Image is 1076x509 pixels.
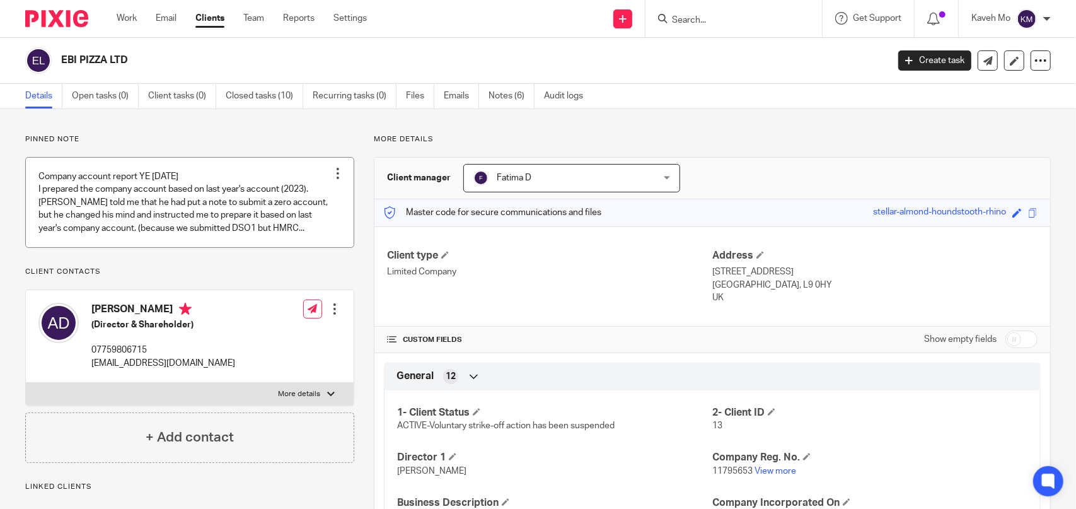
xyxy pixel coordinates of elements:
[712,406,1027,419] h4: 2- Client ID
[712,291,1038,304] p: UK
[712,249,1038,262] h4: Address
[712,451,1027,464] h4: Company Reg. No.
[25,84,62,108] a: Details
[497,173,531,182] span: Fatima D
[25,10,88,27] img: Pixie
[156,12,176,25] a: Email
[387,266,712,278] p: Limited Company
[148,84,216,108] a: Client tasks (0)
[712,467,753,476] span: 11795653
[712,421,722,430] span: 13
[853,14,901,23] span: Get Support
[544,84,593,108] a: Audit logs
[489,84,535,108] a: Notes (6)
[898,50,971,71] a: Create task
[195,12,224,25] a: Clients
[396,370,434,383] span: General
[25,267,354,277] p: Client contacts
[91,357,235,370] p: [EMAIL_ADDRESS][DOMAIN_NAME]
[712,266,1038,278] p: [STREET_ADDRESS]
[971,12,1010,25] p: Kaveh Mo
[446,370,456,383] span: 12
[397,406,712,419] h4: 1- Client Status
[924,333,997,346] label: Show empty fields
[333,12,367,25] a: Settings
[397,451,712,464] h4: Director 1
[397,467,466,476] span: [PERSON_NAME]
[671,15,784,26] input: Search
[387,172,451,184] h3: Client manager
[25,47,52,74] img: svg%3E
[146,428,234,447] h4: + Add contact
[25,134,354,144] p: Pinned note
[444,84,479,108] a: Emails
[374,134,1051,144] p: More details
[91,303,235,319] h4: [PERSON_NAME]
[117,12,137,25] a: Work
[712,279,1038,291] p: [GEOGRAPHIC_DATA], L9 0HY
[473,170,489,185] img: svg%3E
[755,467,796,476] a: View more
[25,482,354,492] p: Linked clients
[279,389,321,399] p: More details
[72,84,139,108] a: Open tasks (0)
[283,12,315,25] a: Reports
[38,303,79,343] img: svg%3E
[387,249,712,262] h4: Client type
[91,344,235,356] p: 07759806715
[243,12,264,25] a: Team
[226,84,303,108] a: Closed tasks (10)
[406,84,434,108] a: Files
[179,303,192,315] i: Primary
[313,84,396,108] a: Recurring tasks (0)
[91,319,235,331] h5: (Director & Shareholder)
[397,421,615,430] span: ACTIVE-Voluntary strike-off action has been suspended
[1017,9,1037,29] img: svg%3E
[384,206,601,219] p: Master code for secure communications and files
[387,335,712,345] h4: CUSTOM FIELDS
[873,206,1006,220] div: stellar-almond-houndstooth-rhino
[61,54,715,67] h2: EBI PIZZA LTD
